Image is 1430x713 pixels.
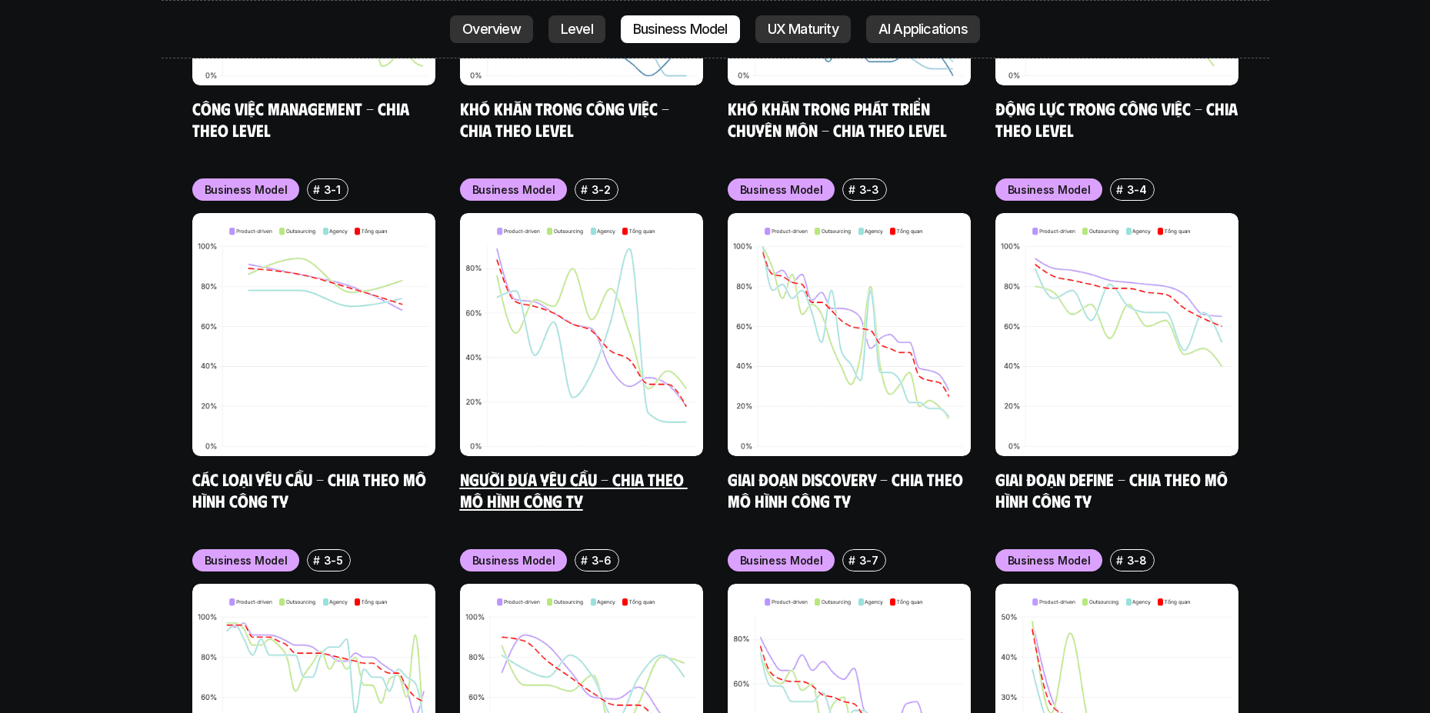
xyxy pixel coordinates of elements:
p: 3-5 [324,552,343,568]
a: AI Applications [866,15,980,43]
h6: # [1116,184,1123,195]
p: UX Maturity [768,22,838,37]
p: Business Model [205,552,288,568]
p: 3-2 [592,182,611,198]
p: Business Model [472,552,555,568]
a: Các loại yêu cầu - Chia theo mô hình công ty [192,468,430,511]
p: Business Model [740,552,823,568]
a: Overview [450,15,533,43]
a: Động lực trong công việc - Chia theo Level [995,98,1242,140]
p: Business Model [633,22,728,37]
h6: # [848,555,855,566]
a: Khó khăn trong công việc - Chia theo Level [460,98,673,140]
h6: # [581,555,588,566]
a: Công việc Management - Chia theo level [192,98,413,140]
a: Level [548,15,605,43]
a: Khó khăn trong phát triển chuyên môn - Chia theo level [728,98,947,140]
p: Business Model [205,182,288,198]
p: 3-4 [1127,182,1147,198]
p: Business Model [1008,552,1091,568]
h6: # [313,184,320,195]
h6: # [313,555,320,566]
p: 3-3 [859,182,879,198]
p: Level [561,22,593,37]
p: 3-6 [592,552,612,568]
a: Giai đoạn Define - Chia theo mô hình công ty [995,468,1232,511]
a: UX Maturity [755,15,851,43]
p: Business Model [740,182,823,198]
p: 3-7 [859,552,878,568]
h6: # [848,184,855,195]
p: 3-1 [324,182,341,198]
p: AI Applications [878,22,968,37]
p: Business Model [472,182,555,198]
a: Người đưa yêu cầu - Chia theo mô hình công ty [460,468,688,511]
h6: # [581,184,588,195]
p: 3-8 [1127,552,1147,568]
h6: # [1116,555,1123,566]
p: Business Model [1008,182,1091,198]
a: Business Model [621,15,740,43]
a: Giai đoạn Discovery - Chia theo mô hình công ty [728,468,967,511]
p: Overview [462,22,521,37]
